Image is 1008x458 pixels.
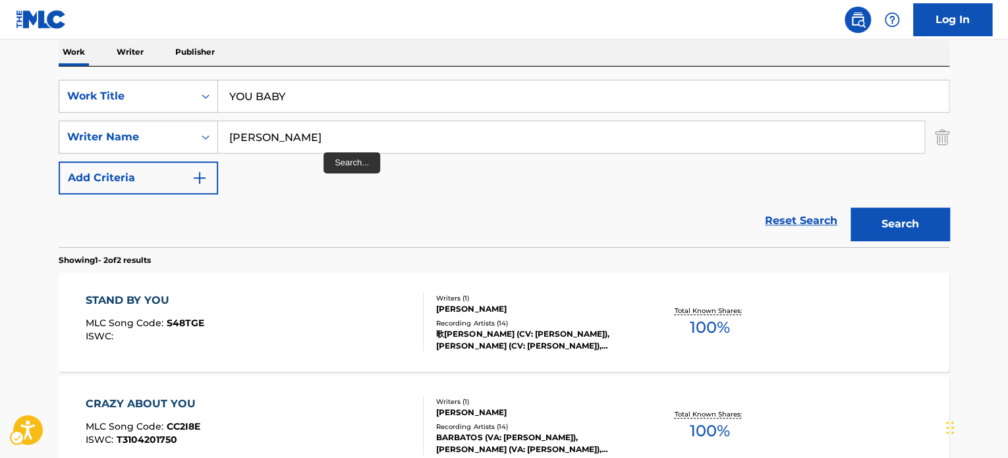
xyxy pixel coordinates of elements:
[167,420,200,432] span: CC2I8E
[59,161,218,194] button: Add Criteria
[59,273,949,372] a: STAND BY YOUMLC Song Code:S48TGEISWC:Writers (1)[PERSON_NAME]Recording Artists (14)歌[PERSON_NAME]...
[86,396,202,412] div: CRAZY ABOUT YOU
[67,129,186,145] div: Writer Name
[935,121,949,154] img: Delete Criterion
[942,395,1008,458] iframe: Hubspot Iframe
[689,419,729,443] span: 100 %
[86,420,167,432] span: MLC Song Code :
[884,12,900,28] img: help
[59,254,151,266] p: Showing 1 - 2 of 2 results
[436,293,635,303] div: Writers ( 1 )
[171,38,219,66] p: Publisher
[218,121,924,153] input: Search...
[192,170,208,186] img: 9d2ae6d4665cec9f34b9.svg
[86,434,117,445] span: ISWC :
[436,328,635,352] div: 歌[PERSON_NAME] (CV: [PERSON_NAME]),[PERSON_NAME] (CV: [PERSON_NAME]), [PERSON_NAME] (CV: [PERSON_...
[86,330,117,342] span: ISWC :
[913,3,992,36] a: Log In
[850,12,866,28] img: search
[113,38,148,66] p: Writer
[946,408,954,447] div: Drag
[59,80,949,247] form: Search Form
[167,317,204,329] span: S48TGE
[86,293,204,308] div: STAND BY YOU
[436,318,635,328] div: Recording Artists ( 14 )
[117,434,177,445] span: T3104201750
[436,422,635,432] div: Recording Artists ( 14 )
[86,317,167,329] span: MLC Song Code :
[59,38,89,66] p: Work
[16,10,67,29] img: MLC Logo
[218,80,949,112] input: Search...
[674,306,744,316] p: Total Known Shares:
[851,208,949,241] button: Search
[689,316,729,339] span: 100 %
[942,395,1008,458] div: Chat Widget
[758,206,844,235] a: Reset Search
[436,432,635,455] div: BARBATOS (VA: [PERSON_NAME]), [PERSON_NAME] (VA: [PERSON_NAME]), [PERSON_NAME] (VA: [PERSON_NAME]...
[436,303,635,315] div: [PERSON_NAME]
[436,397,635,407] div: Writers ( 1 )
[436,407,635,418] div: [PERSON_NAME]
[674,409,744,419] p: Total Known Shares:
[67,88,186,104] div: Work Title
